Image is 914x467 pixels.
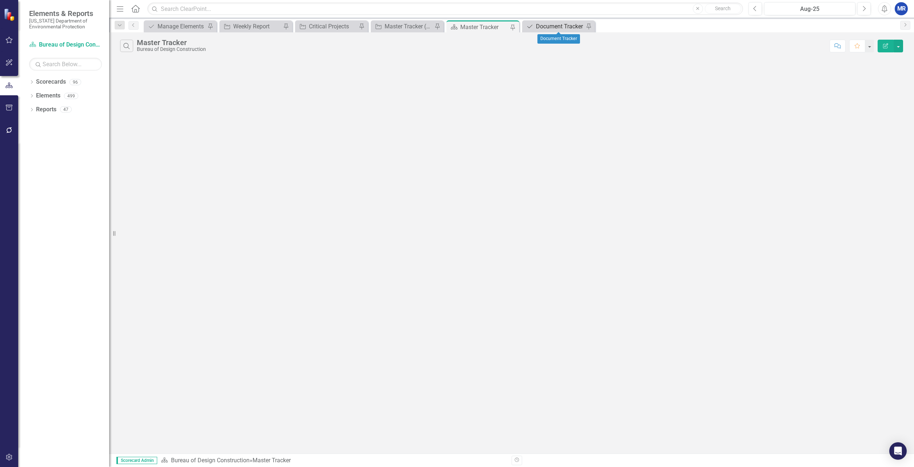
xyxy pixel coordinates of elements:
div: Master Tracker (External) [385,22,433,31]
button: MR [895,2,908,15]
div: » [161,456,506,465]
a: Weekly Report [221,22,281,31]
div: Open Intercom Messenger [889,442,907,460]
a: Master Tracker (External) [373,22,433,31]
img: ClearPoint Strategy [4,8,16,21]
button: Aug-25 [764,2,855,15]
a: Bureau of Design Construction [171,457,250,464]
div: Master Tracker [253,457,291,464]
a: Elements [36,92,60,100]
a: Reports [36,105,56,114]
div: Aug-25 [767,5,853,13]
a: Manage Elements [146,22,206,31]
span: Search [715,5,731,11]
div: Weekly Report [233,22,281,31]
div: Critical Projects [309,22,357,31]
span: Scorecard Admin [116,457,157,464]
div: 96 [69,79,81,85]
button: Search [705,4,741,14]
div: 499 [64,93,78,99]
div: Master Tracker [137,39,206,47]
a: Critical Projects [297,22,357,31]
div: 47 [60,107,72,113]
input: Search Below... [29,58,102,71]
div: Manage Elements [158,22,206,31]
span: Elements & Reports [29,9,102,18]
div: Document Tracker [536,22,584,31]
small: [US_STATE] Department of Environmental Protection [29,18,102,30]
div: Bureau of Design Construction [137,47,206,52]
a: Document Tracker [524,22,584,31]
a: Bureau of Design Construction [29,41,102,49]
div: Master Tracker [460,23,508,32]
div: Document Tracker [537,34,580,44]
input: Search ClearPoint... [147,3,743,15]
a: Scorecards [36,78,66,86]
